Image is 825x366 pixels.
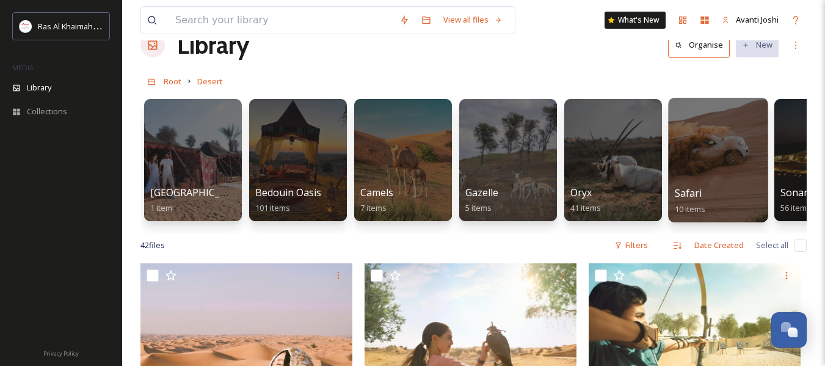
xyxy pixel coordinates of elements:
span: Bedouin Oasis [255,186,321,199]
a: View all files [437,8,509,32]
span: Root [164,76,181,87]
span: Privacy Policy [43,350,79,357]
span: 101 items [255,202,290,213]
button: Open Chat [771,312,807,348]
a: Organise [668,32,736,57]
span: Oryx [570,186,592,199]
span: Ras Al Khaimah Tourism Development Authority [38,20,211,32]
a: What's New [605,12,666,29]
a: Gazelle5 items [465,187,498,213]
a: Library [177,27,249,64]
span: Select all [756,240,788,251]
span: [GEOGRAPHIC_DATA] [150,186,249,199]
span: 1 item [150,202,172,213]
a: [GEOGRAPHIC_DATA]1 item [150,187,249,213]
a: Safari10 items [675,188,706,214]
button: New [736,33,779,57]
a: Desert [197,74,223,89]
span: Camels [360,186,393,199]
span: 10 items [675,203,706,214]
span: Avanti Joshi [736,14,779,25]
button: Organise [668,32,730,57]
span: Desert [197,76,223,87]
a: Privacy Policy [43,345,79,360]
a: Root [164,74,181,89]
input: Search your library [169,7,393,34]
a: Camels7 items [360,187,393,213]
div: Filters [608,233,654,257]
span: 5 items [465,202,492,213]
img: Logo_RAKTDA_RGB-01.png [20,20,32,32]
a: Avanti Joshi [716,8,785,32]
span: Collections [27,106,67,117]
span: Gazelle [465,186,498,199]
span: 42 file s [140,240,165,251]
span: 56 items [780,202,811,213]
span: Safari [675,186,702,200]
a: Bedouin Oasis101 items [255,187,321,213]
a: Oryx41 items [570,187,601,213]
span: MEDIA [12,63,34,72]
span: 7 items [360,202,387,213]
span: Library [27,82,51,93]
div: Date Created [688,233,750,257]
span: 41 items [570,202,601,213]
